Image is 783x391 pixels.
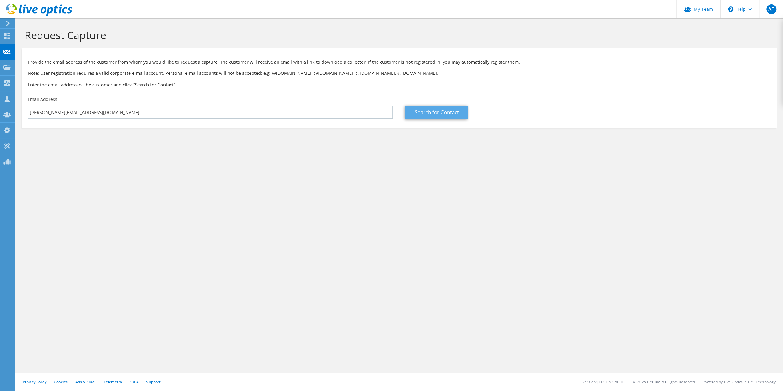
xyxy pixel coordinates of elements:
h1: Request Capture [25,29,771,42]
h3: Enter the email address of the customer and click “Search for Contact”. [28,81,771,88]
a: Ads & Email [75,379,96,385]
span: AT [766,4,776,14]
svg: \n [728,6,733,12]
li: Version: [TECHNICAL_ID] [582,379,626,385]
li: Powered by Live Optics, a Dell Technology [702,379,776,385]
a: Privacy Policy [23,379,46,385]
a: EULA [129,379,139,385]
a: Telemetry [104,379,122,385]
p: Provide the email address of the customer from whom you would like to request a capture. The cust... [28,59,771,66]
label: Email Address [28,96,57,102]
a: Support [146,379,161,385]
a: Search for Contact [405,106,468,119]
p: Note: User registration requires a valid corporate e-mail account. Personal e-mail accounts will ... [28,70,771,77]
li: © 2025 Dell Inc. All Rights Reserved [633,379,695,385]
a: Cookies [54,379,68,385]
